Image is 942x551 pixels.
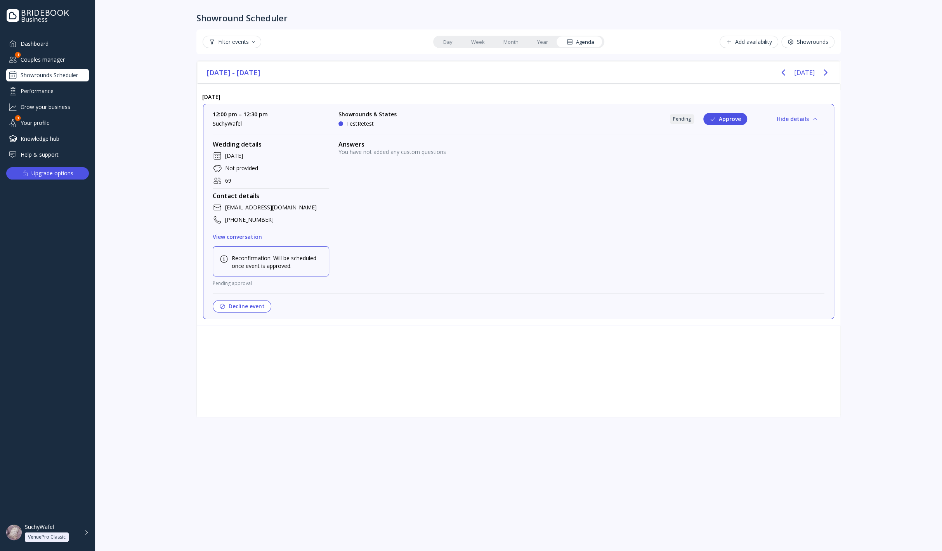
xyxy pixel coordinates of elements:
a: Couples manager1 [6,53,89,66]
div: [EMAIL_ADDRESS][DOMAIN_NAME] [225,204,317,211]
button: Upgrade options [6,167,89,180]
a: Showrounds Scheduler [6,69,89,81]
a: Help & support [6,148,89,161]
div: Reconfirmation: Will be scheduled once event is approved. [219,254,323,270]
div: Wedding details [213,140,329,148]
div: Not provided [225,164,258,172]
button: Previous page [775,65,791,80]
button: [DATE] [794,66,815,79]
button: Decline event [213,300,271,313]
div: 69 [225,177,231,185]
a: Performance [6,85,89,97]
div: [PHONE_NUMBER] [225,216,274,224]
div: [DATE] [225,152,243,160]
div: Showround Scheduler [196,12,288,23]
div: [DATE] [197,90,840,104]
span: [DATE] - [DATE] [207,67,261,78]
button: Hide details [770,113,824,125]
div: Pending approval [213,280,252,287]
div: TestRetest [346,120,374,128]
div: Contact details [213,192,329,200]
div: SuchyWafel [25,523,54,530]
button: Add availability [720,36,778,48]
div: Your profile [6,116,89,129]
div: 1 [15,115,21,121]
div: Showrounds & States [338,111,397,118]
iframe: Chat Widget [903,514,942,551]
img: dpr=2,fit=cover,g=face,w=48,h=48 [6,525,22,540]
a: Dashboard [6,37,89,50]
button: Showrounds [781,36,834,48]
div: View conversation [213,234,262,240]
div: You have not added any custom questions [338,148,824,156]
div: Showrounds [788,39,828,45]
div: 1 [15,52,21,58]
a: Year [528,36,557,47]
a: Week [462,36,494,47]
a: Day [434,36,462,47]
div: Filter events [209,39,255,45]
button: Approve [703,113,747,125]
div: Pending [673,116,691,122]
div: Agenda [567,38,594,46]
button: Filter events [203,36,261,48]
button: View conversation [213,231,262,243]
a: Grow your business [6,100,89,113]
button: [DATE] - [DATE] [204,67,264,78]
a: Your profile1 [6,116,89,129]
div: Answers [338,140,824,148]
div: SuchyWafel [213,120,329,128]
div: Upgrade options [31,168,73,179]
div: Add availability [726,39,772,45]
a: Knowledge hub [6,132,89,145]
div: VenuePro Classic [28,534,66,540]
a: Month [494,36,528,47]
div: Couples manager [6,53,89,66]
button: Next page [818,65,833,80]
div: 12:00 pm – 12:30 pm [213,111,329,118]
